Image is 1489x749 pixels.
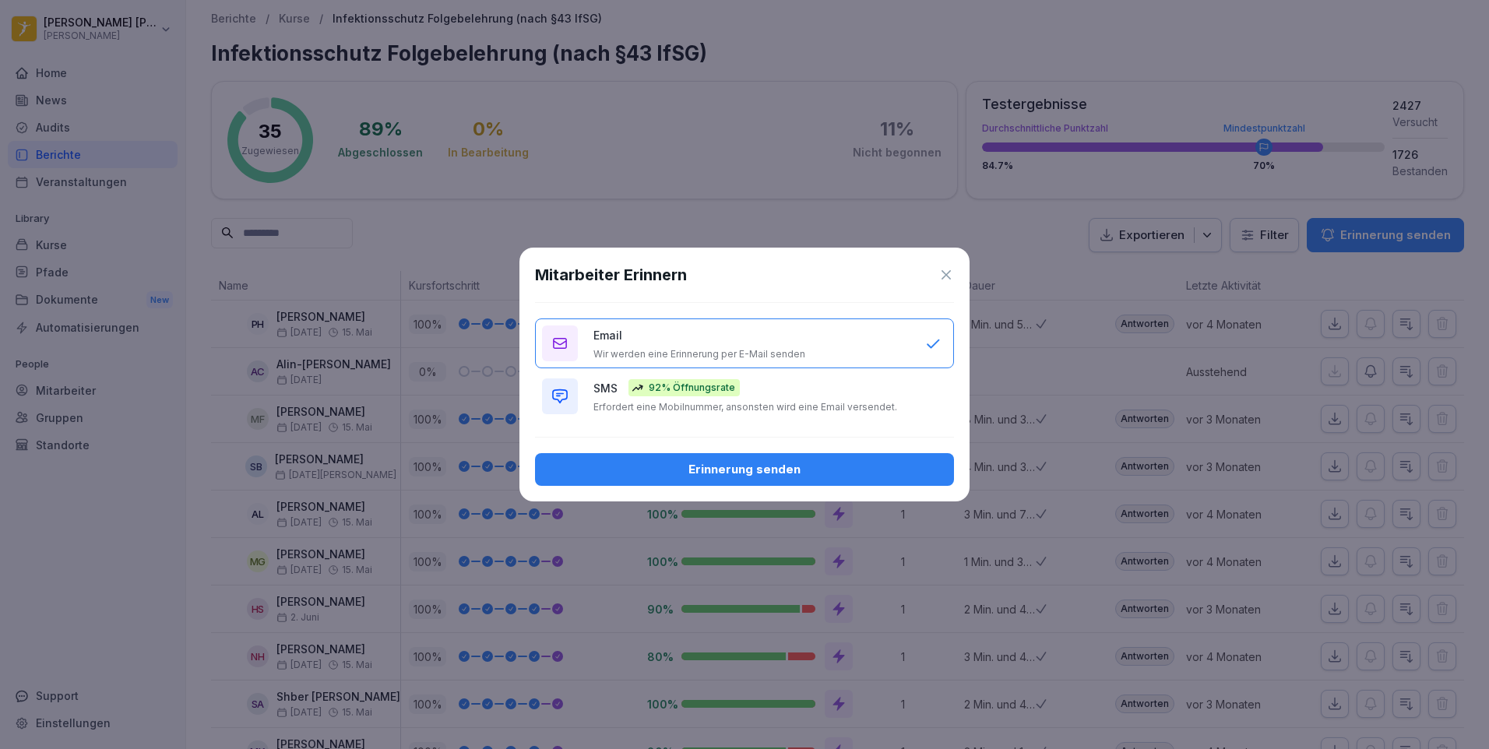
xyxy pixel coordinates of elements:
[547,461,942,478] div: Erinnerung senden
[535,453,954,486] button: Erinnerung senden
[649,381,735,395] p: 92% Öffnungsrate
[535,263,687,287] h1: Mitarbeiter Erinnern
[593,327,622,343] p: Email
[593,348,805,360] p: Wir werden eine Erinnerung per E-Mail senden
[593,380,618,396] p: SMS
[593,401,897,413] p: Erfordert eine Mobilnummer, ansonsten wird eine Email versendet.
